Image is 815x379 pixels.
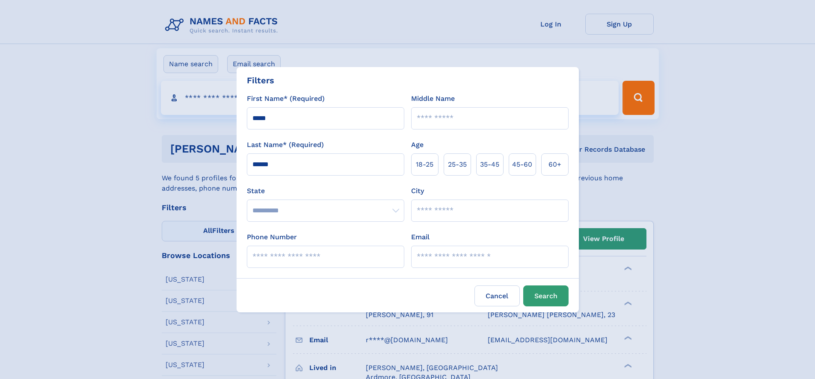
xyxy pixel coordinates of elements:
[247,140,324,150] label: Last Name* (Required)
[523,285,569,306] button: Search
[416,159,433,170] span: 18‑25
[548,159,561,170] span: 60+
[480,159,499,170] span: 35‑45
[247,186,404,196] label: State
[411,140,424,150] label: Age
[247,74,274,87] div: Filters
[448,159,467,170] span: 25‑35
[411,186,424,196] label: City
[474,285,520,306] label: Cancel
[512,159,532,170] span: 45‑60
[247,94,325,104] label: First Name* (Required)
[411,232,430,242] label: Email
[247,232,297,242] label: Phone Number
[411,94,455,104] label: Middle Name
